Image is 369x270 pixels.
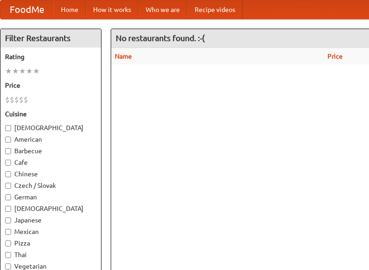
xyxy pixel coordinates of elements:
li: ★ [26,66,33,76]
a: Who we are [138,0,187,19]
li: ★ [33,66,40,76]
input: [DEMOGRAPHIC_DATA] [5,206,11,212]
li: $ [24,95,28,105]
input: Chinese [5,171,11,177]
li: ★ [5,66,12,76]
label: Czech / Slovak [5,181,96,190]
a: FoodMe [0,0,54,19]
label: Chinese [5,169,96,179]
h5: Rating [5,52,96,61]
label: [DEMOGRAPHIC_DATA] [5,123,96,132]
h5: Price [5,81,96,90]
a: Home [54,0,86,19]
input: Vegetarian [5,264,11,270]
input: Thai [5,252,11,258]
input: Barbecue [5,148,11,154]
li: $ [14,95,19,105]
li: $ [19,95,24,105]
input: Czech / Slovak [5,183,11,189]
input: [DEMOGRAPHIC_DATA] [5,125,11,131]
label: Japanese [5,216,96,225]
input: Japanese [5,217,11,223]
h5: Cuisine [5,109,96,119]
input: American [5,137,11,143]
li: $ [5,95,10,105]
a: Price [327,53,343,60]
ng-pluralize: No restaurants found. :-( [116,34,205,42]
label: Mexican [5,227,96,236]
li: ★ [12,66,19,76]
li: ★ [19,66,26,76]
a: Recipe videos [187,0,243,19]
li: $ [10,95,14,105]
input: Mexican [5,229,11,235]
input: Cafe [5,160,11,166]
input: German [5,194,11,200]
a: Name [115,53,132,60]
label: Pizza [5,239,96,248]
label: Thai [5,250,96,259]
label: German [5,192,96,202]
label: [DEMOGRAPHIC_DATA] [5,204,96,213]
label: Cafe [5,158,96,167]
input: Pizza [5,240,11,246]
a: How it works [86,0,138,19]
h4: Filter Restaurants [0,29,101,48]
label: Barbecue [5,146,96,156]
label: American [5,135,96,144]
